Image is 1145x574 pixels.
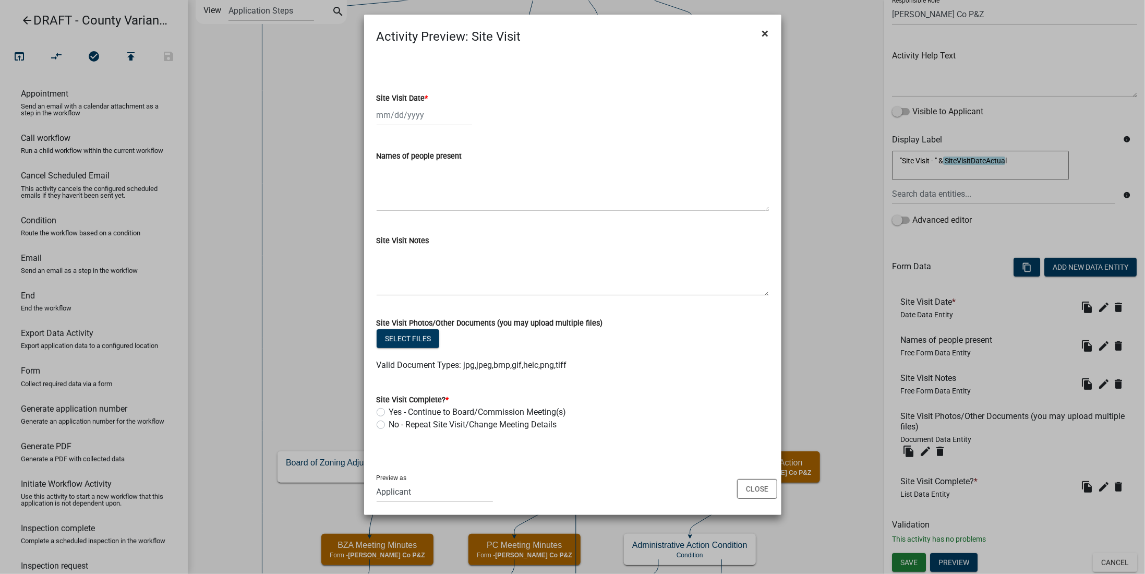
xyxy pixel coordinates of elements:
[377,27,521,46] h4: Activity Preview
[466,29,521,44] span: : Site Visit
[377,95,428,102] label: Site Visit Date
[377,320,603,327] label: Site Visit Photos/Other Documents (you may upload multiple files)
[377,104,472,126] input: mm/dd/yyyy
[737,479,777,499] button: Close
[377,153,462,160] label: Names of people present
[377,329,439,348] button: Select files
[377,397,449,404] label: Site Visit Complete?
[754,19,777,48] button: Close
[389,406,567,418] label: Yes - Continue to Board/Commission Meeting(s)
[377,237,429,245] label: Site Visit Notes
[377,360,567,370] span: Valid Document Types: jpg,jpeg,bmp,gif,heic,png,tiff
[389,418,557,431] label: No - Repeat Site Visit/Change Meeting Details
[762,26,769,41] span: ×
